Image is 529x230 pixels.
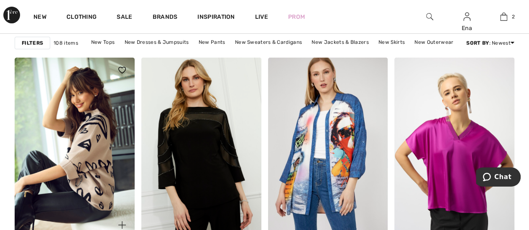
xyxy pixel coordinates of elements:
img: heart_black_full.svg [118,67,126,73]
a: New Outerwear [410,37,457,48]
div: : Newest [466,39,514,47]
a: New Pants [194,37,230,48]
a: New Tops [87,37,119,48]
img: search the website [426,12,433,22]
a: New Dresses & Jumpsuits [120,37,193,48]
strong: Filters [22,39,43,47]
a: New Skirts [374,37,409,48]
a: New Jackets & Blazers [307,37,373,48]
iframe: Opens a widget where you can chat to one of our agents [476,167,521,188]
a: Prom [288,13,305,21]
a: Live [255,13,268,21]
span: Inspiration [197,13,235,22]
a: New [33,13,46,22]
strong: Sort By [466,40,489,46]
a: Sale [117,13,132,22]
a: Clothing [66,13,97,22]
span: 2 [511,13,514,20]
span: 108 items [54,39,78,47]
img: My Bag [500,12,507,22]
div: Ena [449,24,485,33]
a: New Sweaters & Cardigans [231,37,306,48]
img: plus_v2.svg [118,221,126,229]
img: My Info [463,12,470,22]
a: 2 [486,12,522,22]
a: Brands [153,13,178,22]
a: Sign In [463,13,470,20]
img: 1ère Avenue [3,7,20,23]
